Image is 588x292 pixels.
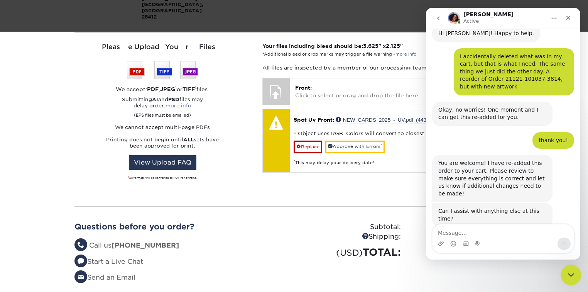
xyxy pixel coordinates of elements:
strong: ALL [183,137,194,143]
strong: JPEG [160,86,175,92]
strong: AI [152,97,158,102]
a: Approve with Errors* [325,141,385,153]
span: Spot Uv Front: [294,117,334,123]
div: $144.96 [407,245,519,260]
strong: Your files including bleed should be: " x " [262,43,403,49]
span: 2.125 [386,43,400,49]
li: Call us [74,241,288,251]
p: Click to select or drag and drop the file here. [295,84,508,100]
small: (EPS files must be emailed) [134,109,191,118]
div: TOTAL: [294,245,407,260]
h2: Questions before you order? [74,222,288,231]
a: Replace [294,141,322,153]
span: Front: [295,85,312,91]
small: (USD) [336,248,363,258]
div: We accept: , or files. [74,85,251,93]
div: This may delay your delivery date! [294,153,509,166]
div: Subtotal: [294,222,407,232]
strong: [PHONE_NUMBER] [112,241,179,249]
p: Submitting and files may delay order: [74,97,251,118]
div: $8.96 [407,232,519,242]
img: We accept: PSD, TIFF, or JPEG (JPG) [127,61,198,79]
a: more info [166,103,191,109]
sup: 1 [128,176,129,178]
a: View Upload FAQ [129,155,196,170]
a: more info [395,52,416,57]
iframe: Intercom live chat [561,265,581,285]
li: Object uses RGB. Colors will convert to closest CMYK color. - [294,130,509,137]
p: All files are inspected by a member of our processing team prior to production. [262,64,514,71]
iframe: Intercom live chat [426,8,580,260]
strong: TIFF [182,86,195,92]
div: Shipping: [294,232,407,242]
span: 3.625 [363,43,378,49]
div: $136.00 [407,222,519,232]
p: We cannot accept multi-page PDFs [74,124,251,131]
small: *Additional bleed or crop marks may trigger a file warning – [262,52,416,57]
div: Please Upload Your Files [74,42,251,52]
sup: 1 [195,85,196,90]
div: All formats will be converted to PDF for printing. [74,176,251,180]
sup: 1 [175,85,177,90]
p: Printing does not begin until sets have been approved for print. [74,137,251,149]
strong: PDF [147,86,159,92]
strong: PSD [168,97,179,102]
a: Start a Live Chat [74,258,143,265]
a: NEW CARDS 2025 - UV.pdf (443 KB) [336,117,438,122]
a: Send an Email [74,273,135,281]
